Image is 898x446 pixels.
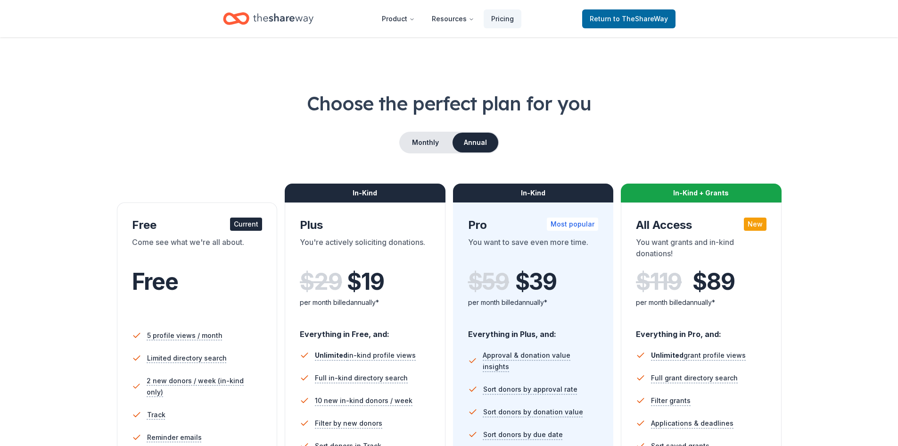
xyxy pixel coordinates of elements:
[468,236,599,263] div: You want to save even more time.
[300,297,430,308] div: per month billed annually*
[147,330,222,341] span: 5 profile views / month
[651,372,738,384] span: Full grant directory search
[621,184,782,202] div: In-Kind + Grants
[374,9,422,28] button: Product
[347,269,384,295] span: $ 19
[147,432,202,443] span: Reminder emails
[547,218,598,231] div: Most popular
[582,9,676,28] a: Returnto TheShareWay
[692,269,734,295] span: $ 89
[483,350,598,372] span: Approval & donation value insights
[651,418,733,429] span: Applications & deadlines
[132,236,263,263] div: Come see what we're all about.
[285,184,445,202] div: In-Kind
[483,406,583,418] span: Sort donors by donation value
[468,218,599,233] div: Pro
[300,320,430,340] div: Everything in Free, and:
[147,375,262,398] span: 2 new donors / week (in-kind only)
[300,218,430,233] div: Plus
[147,353,227,364] span: Limited directory search
[744,218,766,231] div: New
[315,418,382,429] span: Filter by new donors
[636,236,766,263] div: You want grants and in-kind donations!
[613,15,668,23] span: to TheShareWay
[147,409,165,421] span: Track
[424,9,482,28] button: Resources
[132,218,263,233] div: Free
[374,8,521,30] nav: Main
[651,395,691,406] span: Filter grants
[636,320,766,340] div: Everything in Pro, and:
[483,384,577,395] span: Sort donors by approval rate
[315,351,416,359] span: in-kind profile views
[484,9,521,28] a: Pricing
[515,269,557,295] span: $ 39
[636,218,766,233] div: All Access
[132,268,178,295] span: Free
[468,320,599,340] div: Everything in Plus, and:
[651,351,746,359] span: grant profile views
[651,351,684,359] span: Unlimited
[590,13,668,25] span: Return
[400,133,451,152] button: Monthly
[38,90,860,117] h1: Choose the perfect plan for you
[453,184,614,202] div: In-Kind
[315,372,408,384] span: Full in-kind directory search
[636,297,766,308] div: per month billed annually*
[468,297,599,308] div: per month billed annually*
[230,218,262,231] div: Current
[223,8,313,30] a: Home
[315,351,347,359] span: Unlimited
[453,133,498,152] button: Annual
[483,429,563,440] span: Sort donors by due date
[315,395,412,406] span: 10 new in-kind donors / week
[300,236,430,263] div: You're actively soliciting donations.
